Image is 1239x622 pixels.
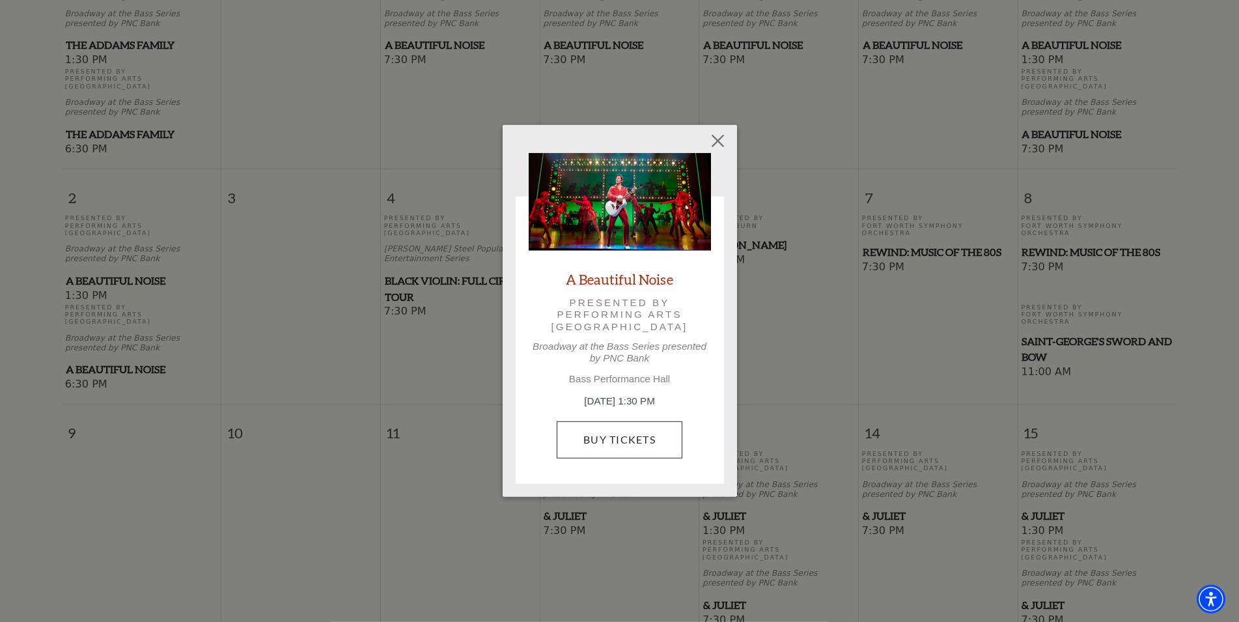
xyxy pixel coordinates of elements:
[1197,585,1225,614] div: Accessibility Menu
[529,373,711,385] p: Bass Performance Hall
[529,341,711,364] p: Broadway at the Bass Series presented by PNC Bank
[529,153,711,251] img: A Beautiful Noise
[705,129,730,154] button: Close
[557,421,682,458] a: Buy Tickets
[529,394,711,409] p: [DATE] 1:30 PM
[566,270,673,288] a: A Beautiful Noise
[547,297,693,333] p: Presented by Performing Arts [GEOGRAPHIC_DATA]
